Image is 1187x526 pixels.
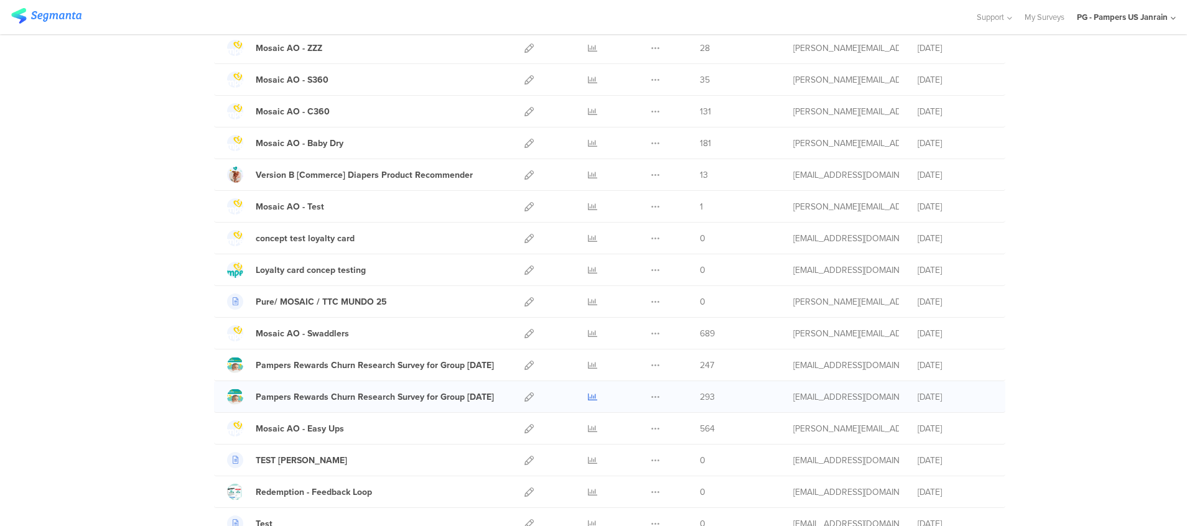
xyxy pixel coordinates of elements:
div: simanski.c@pg.com [793,295,899,308]
div: Mosaic AO - S360 [256,73,328,86]
span: 1 [700,200,703,213]
div: concept test loyalty card [256,232,355,245]
span: 247 [700,359,714,372]
div: [DATE] [918,486,992,499]
span: 293 [700,390,715,404]
div: [DATE] [918,42,992,55]
span: 35 [700,73,710,86]
a: Redemption - Feedback Loop [227,484,372,500]
div: [DATE] [918,327,992,340]
div: fjaili.r@pg.com [793,390,899,404]
div: Mosaic AO - Easy Ups [256,422,344,435]
span: Support [977,11,1004,23]
div: PG - Pampers US Janrain [1077,11,1168,23]
div: [DATE] [918,264,992,277]
span: 181 [700,137,711,150]
div: simanski.c@pg.com [793,73,899,86]
div: TEST Jasmin [256,454,347,467]
div: Mosaic AO - Test [256,200,324,213]
div: [DATE] [918,390,992,404]
div: [DATE] [918,359,992,372]
span: 0 [700,295,705,308]
div: [DATE] [918,105,992,118]
div: [DATE] [918,200,992,213]
div: [DATE] [918,454,992,467]
span: 564 [700,422,715,435]
span: 689 [700,327,715,340]
div: [DATE] [918,73,992,86]
div: [DATE] [918,422,992,435]
div: simanski.c@pg.com [793,200,899,213]
div: zanolla.l@pg.com [793,486,899,499]
img: segmanta logo [11,8,81,24]
div: Pampers Rewards Churn Research Survey for Group 2 July 2025 [256,359,494,372]
div: Redemption - Feedback Loop [256,486,372,499]
a: Loyalty card concep testing [227,262,366,278]
div: Loyalty card concep testing [256,264,366,277]
span: 13 [700,168,708,182]
div: [DATE] [918,295,992,308]
a: Pure/ MOSAIC / TTC MUNDO 25 [227,293,387,310]
a: TEST [PERSON_NAME] [227,452,347,468]
div: cardosoteixeiral.c@pg.com [793,264,899,277]
span: 0 [700,232,705,245]
a: Mosaic AO - Easy Ups [227,420,344,436]
div: simanski.c@pg.com [793,42,899,55]
a: Mosaic AO - ZZZ [227,40,322,56]
span: 0 [700,454,705,467]
div: Pampers Rewards Churn Research Survey for Group 1 July 2025 [256,390,494,404]
a: Mosaic AO - Baby Dry [227,135,343,151]
div: Mosaic AO - Swaddlers [256,327,349,340]
div: Mosaic AO - ZZZ [256,42,322,55]
a: Mosaic AO - Swaddlers [227,325,349,341]
span: 0 [700,264,705,277]
div: Pure/ MOSAIC / TTC MUNDO 25 [256,295,387,308]
div: [DATE] [918,232,992,245]
span: 131 [700,105,711,118]
div: cardosoteixeiral.c@pg.com [793,232,899,245]
div: hougui.yh.1@pg.com [793,168,899,182]
div: simanski.c@pg.com [793,137,899,150]
a: Pampers Rewards Churn Research Survey for Group [DATE] [227,389,494,405]
a: concept test loyalty card [227,230,355,246]
div: Mosaic AO - Baby Dry [256,137,343,150]
div: simanski.c@pg.com [793,105,899,118]
div: fjaili.r@pg.com [793,359,899,372]
div: [DATE] [918,137,992,150]
div: simanski.c@pg.com [793,422,899,435]
a: Mosaic AO - C360 [227,103,330,119]
a: Pampers Rewards Churn Research Survey for Group [DATE] [227,357,494,373]
div: martens.j.1@pg.com [793,454,899,467]
a: Version B [Commerce] Diapers Product Recommender [227,167,473,183]
a: Mosaic AO - Test [227,198,324,215]
div: Version B [Commerce] Diapers Product Recommender [256,168,473,182]
a: Mosaic AO - S360 [227,72,328,88]
span: 0 [700,486,705,499]
div: simanski.c@pg.com [793,327,899,340]
div: Mosaic AO - C360 [256,105,330,118]
span: 28 [700,42,710,55]
div: [DATE] [918,168,992,182]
